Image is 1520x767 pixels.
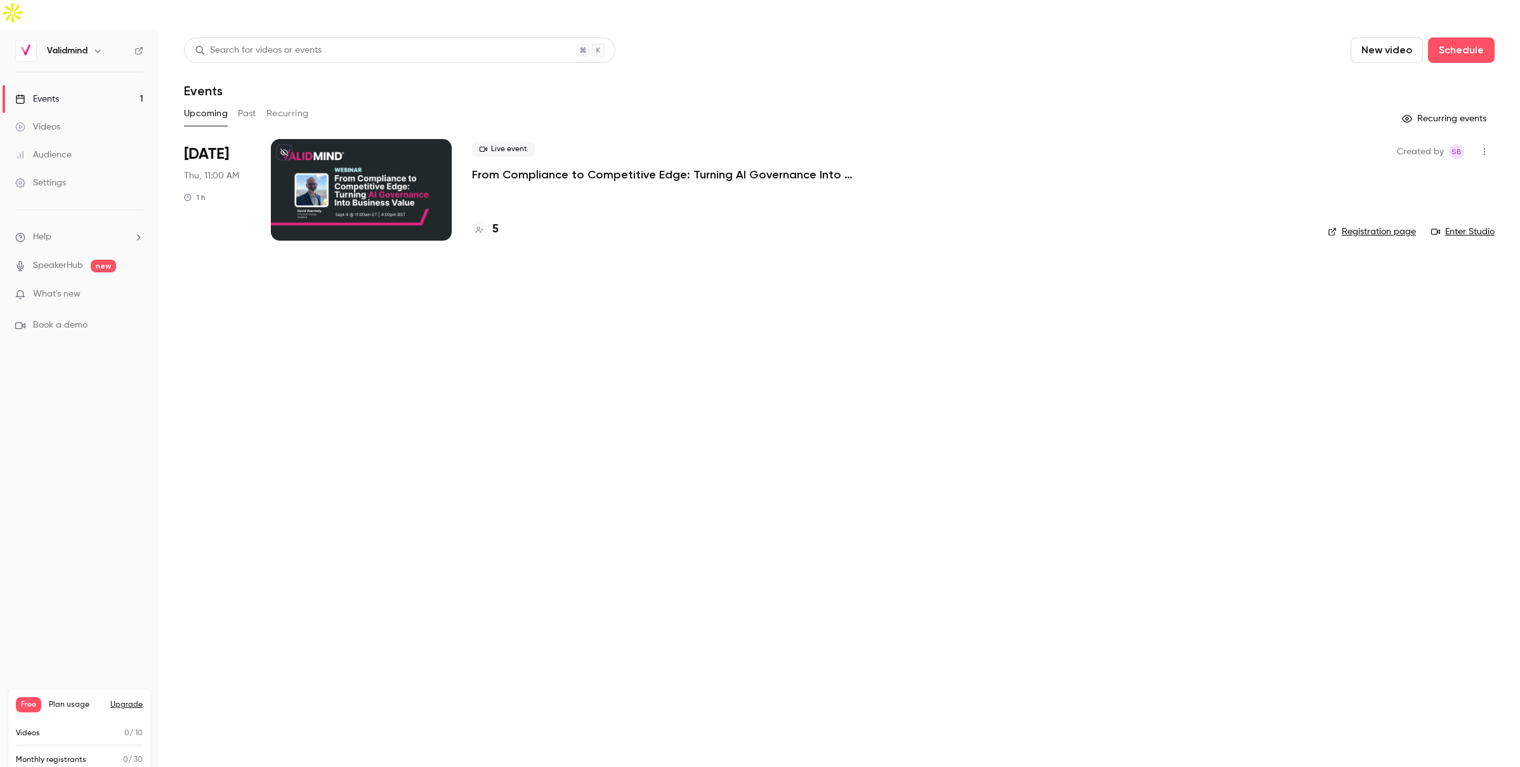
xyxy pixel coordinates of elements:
[33,259,83,272] a: SpeakerHub
[1351,37,1423,63] button: New video
[184,192,206,203] div: 1 h
[123,756,128,764] span: 0
[16,728,40,739] p: Videos
[1451,144,1462,159] span: SB
[91,260,116,272] span: new
[1396,109,1495,129] button: Recurring events
[1397,144,1444,159] span: Created by
[1428,37,1495,63] button: Schedule
[128,289,143,300] iframe: Noticeable Trigger
[472,221,499,238] a: 5
[16,754,86,766] p: Monthly registrants
[1449,144,1464,159] span: Sarena Brown
[1328,225,1416,238] a: Registration page
[195,44,322,57] div: Search for videos or events
[238,103,256,124] button: Past
[184,139,251,241] div: Sep 4 Thu, 11:00 AM (America/Toronto)
[15,230,143,244] li: help-dropdown-opener
[472,142,535,157] span: Live event
[16,41,36,61] img: Validmind
[123,754,143,766] p: / 30
[15,121,60,133] div: Videos
[15,149,72,161] div: Audience
[33,230,51,244] span: Help
[184,170,239,182] span: Thu, 11:00 AM
[15,93,59,105] div: Events
[184,144,229,164] span: [DATE]
[266,103,309,124] button: Recurring
[492,221,499,238] h4: 5
[472,167,853,182] a: From Compliance to Competitive Edge: Turning AI Governance Into Business Value
[47,44,88,57] h6: Validmind
[184,103,228,124] button: Upcoming
[110,700,143,710] button: Upgrade
[184,83,223,98] h1: Events
[49,700,103,710] span: Plan usage
[33,288,81,301] span: What's new
[124,730,129,737] span: 0
[15,177,66,189] div: Settings
[124,728,143,739] p: / 10
[1431,225,1495,238] a: Enter Studio
[16,697,41,712] span: Free
[33,319,88,332] span: Book a demo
